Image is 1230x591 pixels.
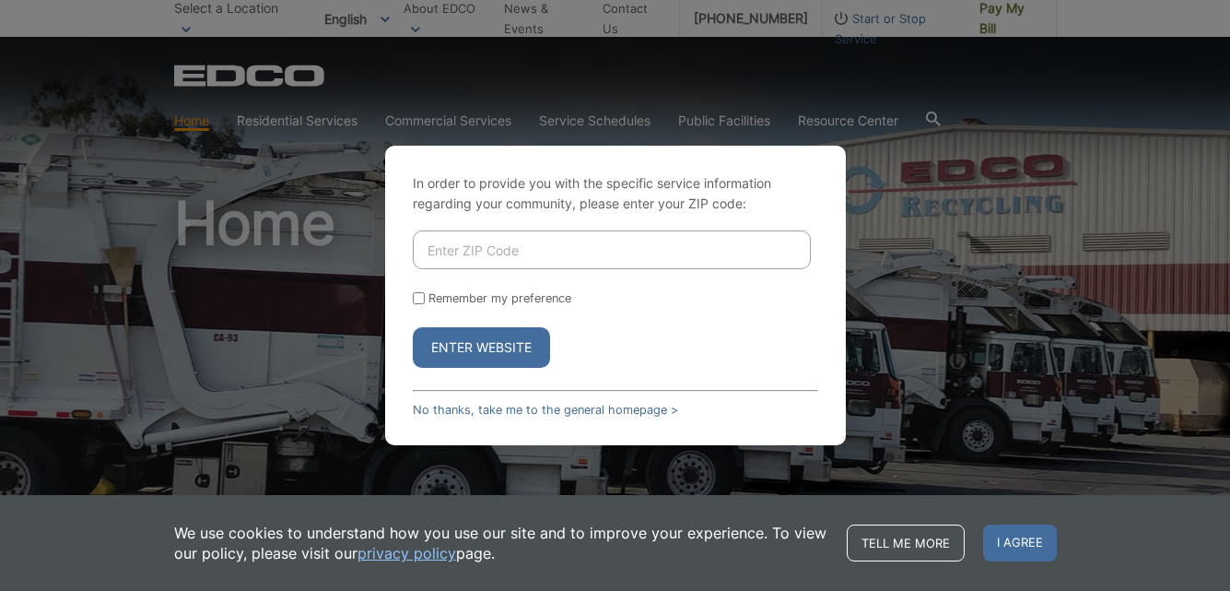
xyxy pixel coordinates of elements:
[413,230,811,269] input: Enter ZIP Code
[174,523,828,563] p: We use cookies to understand how you use our site and to improve your experience. To view our pol...
[428,291,571,305] label: Remember my preference
[413,403,678,417] a: No thanks, take me to the general homepage >
[983,525,1057,561] span: I agree
[357,543,456,563] a: privacy policy
[847,525,965,561] a: Tell me more
[413,173,818,214] p: In order to provide you with the specific service information regarding your community, please en...
[413,327,550,368] button: Enter Website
